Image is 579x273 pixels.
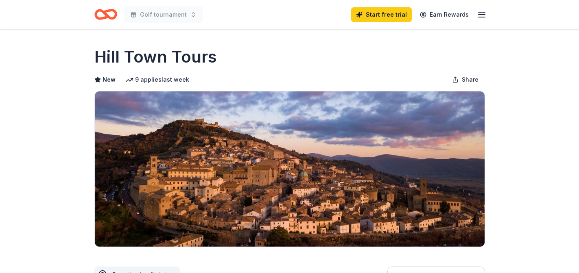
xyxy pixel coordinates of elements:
span: Share [462,75,478,84]
div: 9 applies last week [125,75,189,84]
span: New [103,75,116,84]
a: Home [94,5,117,24]
button: Share [446,71,485,88]
a: Start free trial [351,7,412,22]
button: Golf tournament [124,6,203,23]
h1: Hill Town Tours [94,45,217,68]
img: Image for Hill Town Tours [95,91,485,247]
a: Earn Rewards [415,7,474,22]
span: Golf tournament [140,10,187,19]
